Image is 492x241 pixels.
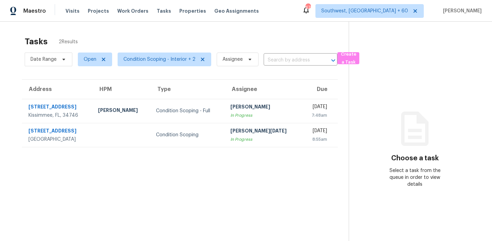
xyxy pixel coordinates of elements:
[28,112,87,119] div: Kissimmee, FL, 34746
[28,127,87,136] div: [STREET_ADDRESS]
[230,112,296,119] div: In Progress
[341,50,356,66] span: Create a Task
[225,80,302,99] th: Assignee
[151,80,225,99] th: Type
[93,80,151,99] th: HPM
[321,8,408,14] span: Southwest, [GEOGRAPHIC_DATA] + 60
[230,127,296,136] div: [PERSON_NAME][DATE]
[307,136,327,143] div: 8:55am
[391,155,439,162] h3: Choose a task
[307,103,327,112] div: [DATE]
[23,8,46,14] span: Maestro
[307,127,327,136] div: [DATE]
[230,136,296,143] div: In Progress
[28,103,87,112] div: [STREET_ADDRESS]
[31,56,57,63] span: Date Range
[98,107,145,115] div: [PERSON_NAME]
[117,8,148,14] span: Work Orders
[264,55,318,66] input: Search by address
[328,56,338,65] button: Open
[230,103,296,112] div: [PERSON_NAME]
[301,80,337,99] th: Due
[156,107,219,114] div: Condition Scoping - Full
[157,9,171,13] span: Tasks
[65,8,80,14] span: Visits
[179,8,206,14] span: Properties
[25,38,48,45] h2: Tasks
[88,8,109,14] span: Projects
[337,52,359,64] button: Create a Task
[156,131,219,138] div: Condition Scoping
[123,56,195,63] span: Condition Scoping - Interior + 2
[28,136,87,143] div: [GEOGRAPHIC_DATA]
[22,80,93,99] th: Address
[84,56,96,63] span: Open
[307,112,327,119] div: 7:48am
[223,56,243,63] span: Assignee
[214,8,259,14] span: Geo Assignments
[382,167,448,188] div: Select a task from the queue in order to view details
[440,8,482,14] span: [PERSON_NAME]
[305,4,310,11] div: 671
[59,38,78,45] span: 2 Results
